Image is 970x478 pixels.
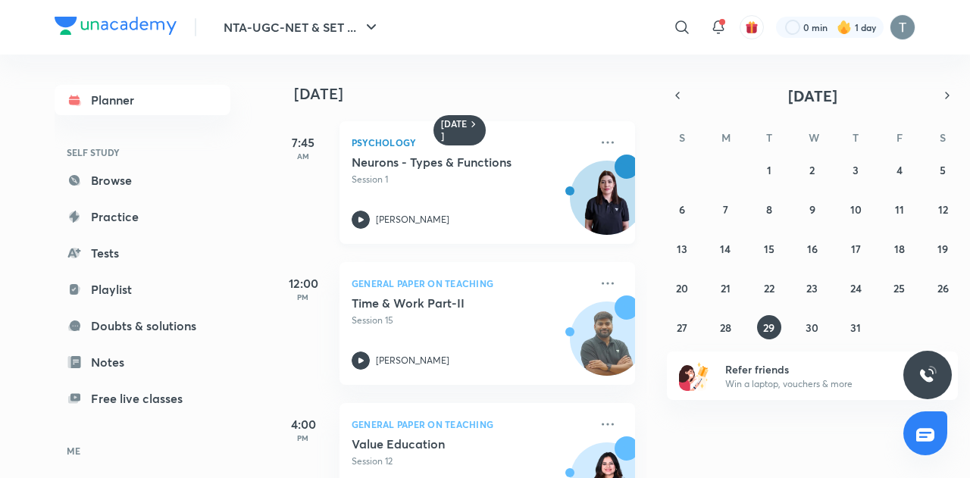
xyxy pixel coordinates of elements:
[713,276,737,300] button: July 21, 2025
[896,163,903,177] abbr: July 4, 2025
[931,197,955,221] button: July 12, 2025
[352,314,590,327] p: Session 15
[843,236,868,261] button: July 17, 2025
[688,85,937,106] button: [DATE]
[273,415,333,433] h5: 4:00
[895,202,904,217] abbr: July 11, 2025
[757,236,781,261] button: July 15, 2025
[887,158,912,182] button: July 4, 2025
[767,163,771,177] abbr: July 1, 2025
[853,130,859,145] abbr: Thursday
[352,415,590,433] p: General Paper on Teaching
[55,383,230,414] a: Free live classes
[788,86,837,106] span: [DATE]
[670,197,694,221] button: July 6, 2025
[931,158,955,182] button: July 5, 2025
[800,276,824,300] button: July 23, 2025
[837,20,852,35] img: streak
[676,281,688,295] abbr: July 20, 2025
[937,281,949,295] abbr: July 26, 2025
[725,361,912,377] h6: Refer friends
[757,276,781,300] button: July 22, 2025
[55,438,230,464] h6: ME
[763,320,774,335] abbr: July 29, 2025
[800,158,824,182] button: July 2, 2025
[670,276,694,300] button: July 20, 2025
[352,274,590,292] p: General Paper on Teaching
[940,130,946,145] abbr: Saturday
[745,20,759,34] img: avatar
[931,276,955,300] button: July 26, 2025
[850,320,861,335] abbr: July 31, 2025
[851,242,861,256] abbr: July 17, 2025
[679,130,685,145] abbr: Sunday
[670,236,694,261] button: July 13, 2025
[723,202,728,217] abbr: July 7, 2025
[352,155,540,170] h5: Neurons - Types & Functions
[938,202,948,217] abbr: July 12, 2025
[890,14,915,40] img: TEJASWINI M
[887,197,912,221] button: July 11, 2025
[720,242,731,256] abbr: July 14, 2025
[800,236,824,261] button: July 16, 2025
[55,17,177,39] a: Company Logo
[352,295,540,311] h5: Time & Work Part-II
[937,242,948,256] abbr: July 19, 2025
[713,236,737,261] button: July 14, 2025
[679,202,685,217] abbr: July 6, 2025
[764,242,774,256] abbr: July 15, 2025
[376,354,449,367] p: [PERSON_NAME]
[843,158,868,182] button: July 3, 2025
[887,236,912,261] button: July 18, 2025
[843,197,868,221] button: July 10, 2025
[940,163,946,177] abbr: July 5, 2025
[55,274,230,305] a: Playlist
[721,281,731,295] abbr: July 21, 2025
[806,320,818,335] abbr: July 30, 2025
[850,281,862,295] abbr: July 24, 2025
[352,455,590,468] p: Session 12
[273,274,333,292] h5: 12:00
[55,139,230,165] h6: SELF STUDY
[679,361,709,391] img: referral
[800,315,824,339] button: July 30, 2025
[764,281,774,295] abbr: July 22, 2025
[571,169,643,242] img: Avatar
[713,197,737,221] button: July 7, 2025
[843,276,868,300] button: July 24, 2025
[55,238,230,268] a: Tests
[850,202,862,217] abbr: July 10, 2025
[55,17,177,35] img: Company Logo
[273,433,333,442] p: PM
[918,366,937,384] img: ttu
[214,12,390,42] button: NTA-UGC-NET & SET ...
[809,163,815,177] abbr: July 2, 2025
[757,197,781,221] button: July 8, 2025
[893,281,905,295] abbr: July 25, 2025
[713,315,737,339] button: July 28, 2025
[766,202,772,217] abbr: July 8, 2025
[55,85,230,115] a: Planner
[294,85,650,103] h4: [DATE]
[806,281,818,295] abbr: July 23, 2025
[757,158,781,182] button: July 1, 2025
[809,130,819,145] abbr: Wednesday
[677,320,687,335] abbr: July 27, 2025
[352,436,540,451] h5: Value Education
[677,242,687,256] abbr: July 13, 2025
[55,202,230,232] a: Practice
[55,311,230,341] a: Doubts & solutions
[55,165,230,195] a: Browse
[800,197,824,221] button: July 9, 2025
[273,133,333,152] h5: 7:45
[721,130,731,145] abbr: Monday
[720,320,731,335] abbr: July 28, 2025
[807,242,818,256] abbr: July 16, 2025
[896,130,903,145] abbr: Friday
[273,292,333,301] p: PM
[894,242,905,256] abbr: July 18, 2025
[853,163,859,177] abbr: July 3, 2025
[55,347,230,377] a: Notes
[757,315,781,339] button: July 29, 2025
[376,213,449,227] p: [PERSON_NAME]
